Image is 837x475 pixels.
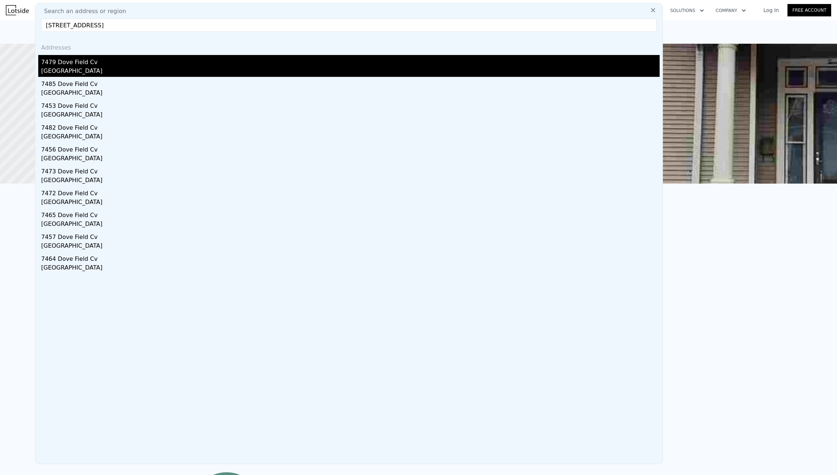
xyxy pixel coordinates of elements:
[41,154,660,164] div: [GEOGRAPHIC_DATA]
[41,230,660,242] div: 7457 Dove Field Cv
[755,7,787,14] a: Log In
[41,55,660,67] div: 7479 Dove Field Cv
[41,198,660,208] div: [GEOGRAPHIC_DATA]
[41,132,660,142] div: [GEOGRAPHIC_DATA]
[38,7,126,16] span: Search an address or region
[41,164,660,176] div: 7473 Dove Field Cv
[41,176,660,186] div: [GEOGRAPHIC_DATA]
[41,220,660,230] div: [GEOGRAPHIC_DATA]
[664,4,710,17] button: Solutions
[41,121,660,132] div: 7482 Dove Field Cv
[41,19,657,32] input: Enter an address, city, region, neighborhood or zip code
[41,242,660,252] div: [GEOGRAPHIC_DATA]
[41,99,660,110] div: 7453 Dove Field Cv
[41,186,660,198] div: 7472 Dove Field Cv
[41,263,660,274] div: [GEOGRAPHIC_DATA]
[41,208,660,220] div: 7465 Dove Field Cv
[41,110,660,121] div: [GEOGRAPHIC_DATA]
[41,89,660,99] div: [GEOGRAPHIC_DATA]
[38,38,660,55] div: Addresses
[6,5,29,15] img: Lotside
[787,4,831,16] a: Free Account
[41,67,660,77] div: [GEOGRAPHIC_DATA]
[41,77,660,89] div: 7485 Dove Field Cv
[41,142,660,154] div: 7456 Dove Field Cv
[41,252,660,263] div: 7464 Dove Field Cv
[710,4,752,17] button: Company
